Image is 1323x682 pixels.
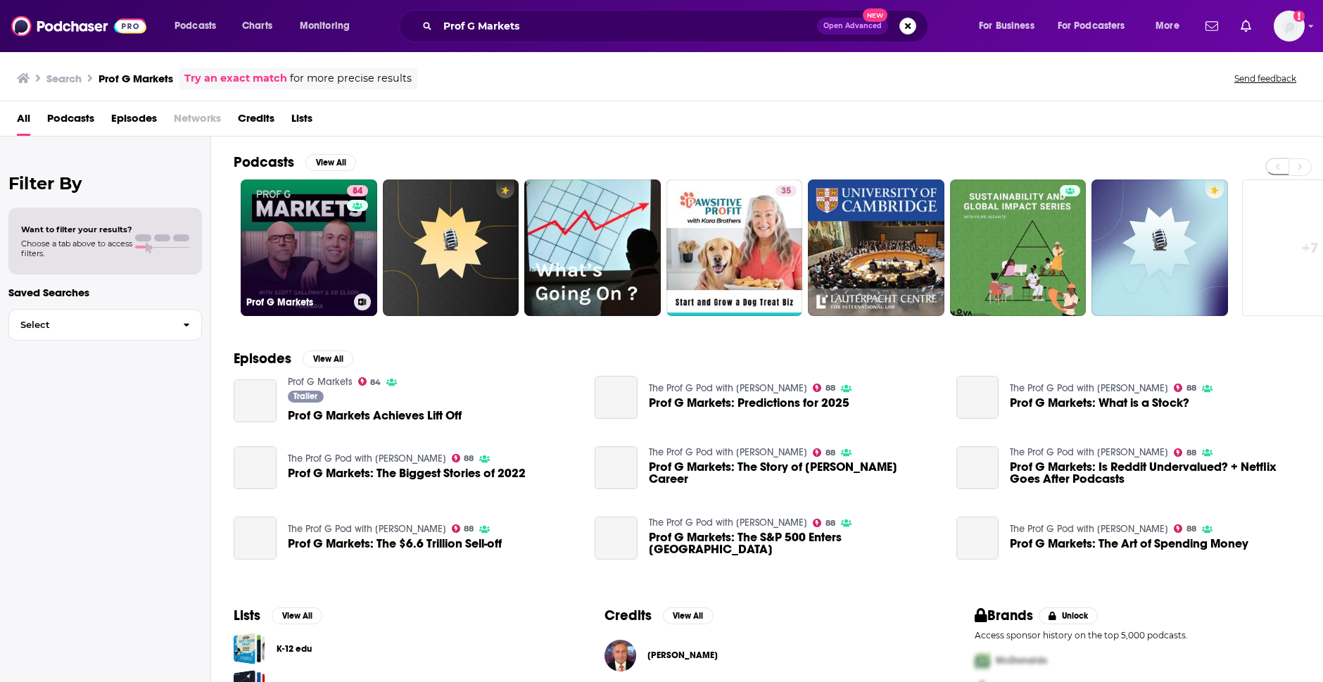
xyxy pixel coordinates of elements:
[595,446,638,489] a: Prof G Markets: The Story of Scott’s Career
[996,655,1047,667] span: McDonalds
[863,8,888,22] span: New
[238,107,274,136] span: Credits
[175,16,216,36] span: Podcasts
[604,607,714,624] a: CreditsView All
[825,450,835,456] span: 88
[969,646,996,675] img: First Pro Logo
[290,15,368,37] button: open menu
[8,309,202,341] button: Select
[1274,11,1305,42] img: User Profile
[234,633,265,664] a: K-12 edu
[288,453,446,465] a: The Prof G Pod with Scott Galloway
[1174,448,1196,457] a: 88
[165,15,234,37] button: open menu
[649,446,807,458] a: The Prof G Pod with Scott Galloway
[1274,11,1305,42] span: Logged in as itang
[111,107,157,136] a: Episodes
[272,607,322,624] button: View All
[234,607,260,624] h2: Lists
[46,72,82,85] h3: Search
[288,538,502,550] a: Prof G Markets: The $6.6 Trillion Sell-off
[1049,15,1146,37] button: open menu
[234,607,322,624] a: ListsView All
[300,16,350,36] span: Monitoring
[825,385,835,391] span: 88
[370,379,381,386] span: 84
[649,517,807,529] a: The Prof G Pod with Scott Galloway
[184,70,287,87] a: Try an exact match
[464,526,474,532] span: 88
[242,16,272,36] span: Charts
[234,350,353,367] a: EpisodesView All
[452,524,474,533] a: 88
[233,15,281,37] a: Charts
[647,650,718,661] span: [PERSON_NAME]
[817,18,888,34] button: Open AdvancedNew
[1174,384,1196,392] a: 88
[825,520,835,526] span: 88
[647,650,718,661] a: Professor Gino Martini
[649,382,807,394] a: The Prof G Pod with Scott Galloway
[1200,14,1224,38] a: Show notifications dropdown
[987,607,1033,624] font: Brands
[1010,382,1168,394] a: The Prof G Pod with Scott Galloway
[1230,72,1300,84] button: Send feedback
[1274,11,1305,42] button: Show profile menu
[305,154,356,171] button: View All
[604,633,930,678] button: Professor Gino MartiniProfessor Gino Martini
[290,70,412,87] span: for more precise results
[956,446,999,489] a: Prof G Markets: Is Reddit Undervalued? + Netflix Goes After Podcasts
[288,523,446,535] a: The Prof G Pod with Scott Galloway
[663,607,714,624] button: View All
[595,376,638,419] a: Prof G Markets: Predictions for 2025
[8,173,202,194] h2: Filter By
[358,377,381,386] a: 84
[1062,611,1088,621] font: Unlock
[47,107,94,136] a: Podcasts
[1010,397,1189,409] a: Prof G Markets: What is a Stock?
[288,376,353,388] a: Prof G Markets
[21,239,132,258] span: Choose a tab above to access filters.
[1010,461,1300,485] a: Prof G Markets: Is Reddit Undervalued? + Netflix Goes After Podcasts
[1174,524,1196,533] a: 88
[604,640,636,671] img: Professor Gino Martini
[1010,538,1248,550] a: Prof G Markets: The Art of Spending Money
[291,107,312,136] a: Lists
[813,384,835,392] a: 88
[649,531,939,555] a: Prof G Markets: The S&P 500 Enters Correction Territory
[649,461,939,485] span: Prof G Markets: The Story of [PERSON_NAME] Career
[1010,446,1168,458] a: The Prof G Pod with Scott Galloway
[412,10,942,42] div: Search podcasts, credits, & more...
[246,296,348,308] h3: Prof G Markets
[1310,239,1319,257] font: 7
[21,225,132,234] span: Want to filter your results?
[452,454,474,462] a: 88
[277,641,312,657] a: K-12 edu
[1186,526,1196,532] span: 88
[1186,385,1196,391] span: 88
[288,410,462,422] a: Prof G Markets Achieves Lift Off
[288,467,526,479] a: Prof G Markets: The Biggest Stories of 2022
[813,519,835,527] a: 88
[303,351,353,367] button: View All
[666,179,803,316] a: 35
[347,185,368,196] a: 84
[781,184,791,198] span: 35
[234,153,294,171] h2: Podcasts
[956,376,999,419] a: Prof G Markets: What is a Stock?
[234,153,356,171] a: PodcastsView All
[17,107,30,136] a: All
[234,446,277,489] a: Prof G Markets: The Biggest Stories of 2022
[1039,607,1099,624] button: Unlock
[1010,523,1168,535] a: The Prof G Pod with Scott Galloway
[649,397,849,409] a: Prof G Markets: Predictions for 2025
